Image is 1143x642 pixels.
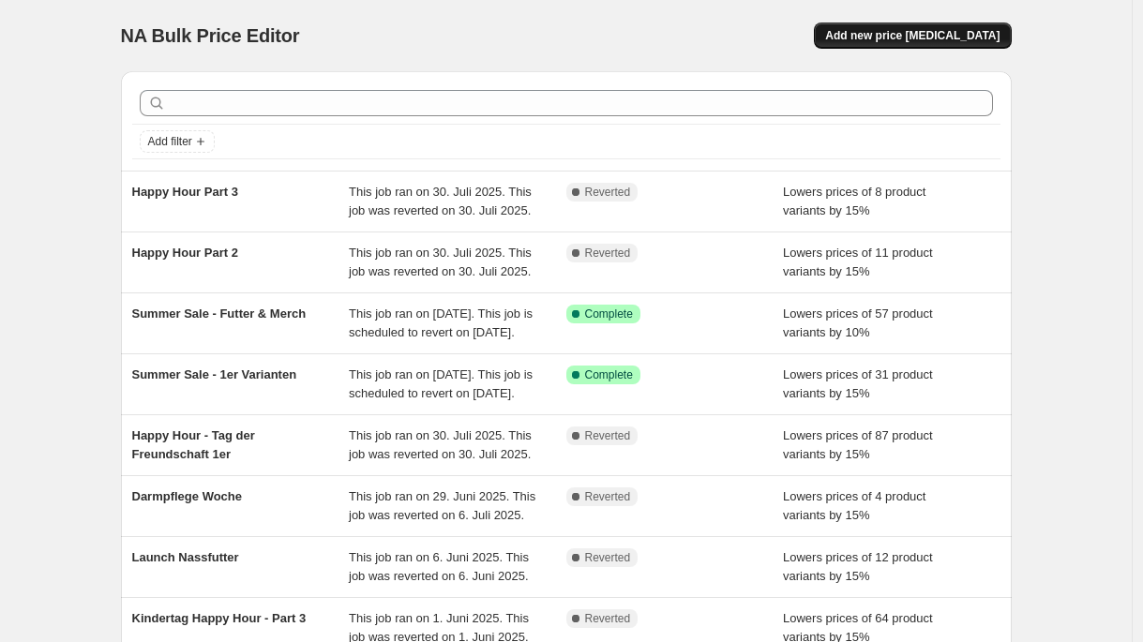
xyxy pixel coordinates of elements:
[349,489,535,522] span: This job ran on 29. Juni 2025. This job was reverted on 6. Juli 2025.
[132,550,239,564] span: Launch Nassfutter
[585,428,631,443] span: Reverted
[349,550,529,583] span: This job ran on 6. Juni 2025. This job was reverted on 6. Juni 2025.
[783,367,933,400] span: Lowers prices of 31 product variants by 15%
[585,550,631,565] span: Reverted
[132,246,238,260] span: Happy Hour Part 2
[783,185,925,217] span: Lowers prices of 8 product variants by 15%
[140,130,215,153] button: Add filter
[585,489,631,504] span: Reverted
[825,28,1000,43] span: Add new price [MEDICAL_DATA]
[783,550,933,583] span: Lowers prices of 12 product variants by 15%
[121,25,300,46] span: NA Bulk Price Editor
[349,246,532,278] span: This job ran on 30. Juli 2025. This job was reverted on 30. Juli 2025.
[585,185,631,200] span: Reverted
[132,367,297,381] span: Summer Sale - 1er Varianten
[132,306,307,321] span: Summer Sale - Futter & Merch
[132,185,238,199] span: Happy Hour Part 3
[783,489,925,522] span: Lowers prices of 4 product variants by 15%
[585,246,631,261] span: Reverted
[349,367,533,400] span: This job ran on [DATE]. This job is scheduled to revert on [DATE].
[349,185,532,217] span: This job ran on 30. Juli 2025. This job was reverted on 30. Juli 2025.
[148,134,192,149] span: Add filter
[349,306,533,339] span: This job ran on [DATE]. This job is scheduled to revert on [DATE].
[132,489,243,503] span: Darmpflege Woche
[783,306,933,339] span: Lowers prices of 57 product variants by 10%
[783,428,933,461] span: Lowers prices of 87 product variants by 15%
[783,246,933,278] span: Lowers prices of 11 product variants by 15%
[132,611,307,625] span: Kindertag Happy Hour - Part 3
[585,367,633,382] span: Complete
[814,22,1011,49] button: Add new price [MEDICAL_DATA]
[132,428,255,461] span: Happy Hour - Tag der Freundschaft 1er
[349,428,532,461] span: This job ran on 30. Juli 2025. This job was reverted on 30. Juli 2025.
[585,306,633,321] span: Complete
[585,611,631,626] span: Reverted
